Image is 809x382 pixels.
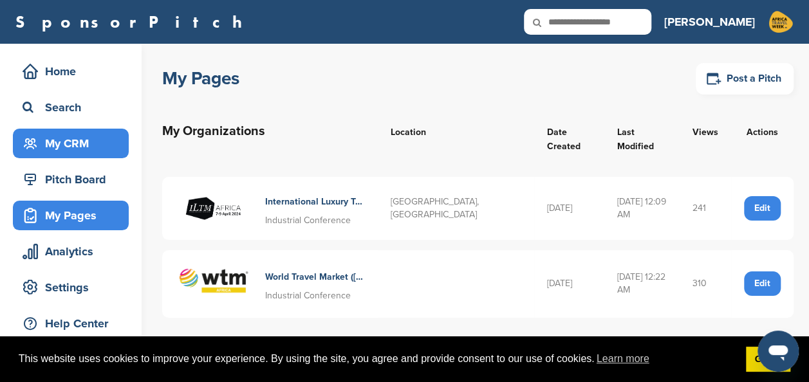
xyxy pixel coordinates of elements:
td: [GEOGRAPHIC_DATA], [GEOGRAPHIC_DATA] [378,177,534,240]
td: 241 [680,177,731,240]
a: Post a Pitch [696,63,794,95]
td: 310 [680,250,731,318]
th: Date Created [534,108,604,167]
a: learn more about cookies [595,349,651,368]
h4: International Luxury Travel Market ([GEOGRAPHIC_DATA]) [GEOGRAPHIC_DATA] [265,195,365,209]
th: My Organizations [162,108,378,167]
img: Atw logo colour [768,9,794,35]
h3: [PERSON_NAME] [664,13,755,31]
a: My Pages [13,201,129,230]
a: Settings [13,273,129,302]
a: Analytics [13,237,129,266]
h4: World Travel Market ([GEOGRAPHIC_DATA]) [GEOGRAPHIC_DATA] [265,270,365,284]
img: Iltm logo (2024) 01 [175,195,252,221]
h1: My Pages [162,67,239,90]
iframe: Button to launch messaging window [758,331,799,372]
span: Industrial Conference [265,215,351,226]
a: Search [13,93,129,122]
a: Pitch Board [13,165,129,194]
div: Analytics [19,240,129,263]
a: Iltm logo (2024) 01 International Luxury Travel Market ([GEOGRAPHIC_DATA]) [GEOGRAPHIC_DATA] Indu... [175,190,365,227]
div: Help Center [19,312,129,335]
th: Location [378,108,534,167]
div: Home [19,60,129,83]
a: My CRM [13,129,129,158]
div: Search [19,96,129,119]
a: [PERSON_NAME] [664,8,755,36]
div: Settings [19,276,129,299]
a: SponsorPitch [15,14,250,30]
td: [DATE] 12:09 AM [604,177,680,240]
td: [DATE] [534,250,604,318]
span: Industrial Conference [265,290,351,301]
div: My Pages [19,204,129,227]
a: dismiss cookie message [746,347,790,372]
th: Actions [731,108,794,167]
a: Home [13,57,129,86]
th: Views [680,108,731,167]
div: Pitch Board [19,168,129,191]
td: [DATE] [534,177,604,240]
a: Wtm logo 2025 01 World Travel Market ([GEOGRAPHIC_DATA]) [GEOGRAPHIC_DATA] Industrial Conference [175,263,365,305]
a: Edit [744,271,781,296]
div: My CRM [19,132,129,155]
th: Last Modified [604,108,680,167]
span: This website uses cookies to improve your experience. By using the site, you agree and provide co... [19,349,736,368]
a: Help Center [13,309,129,338]
img: Wtm logo 2025 01 [175,263,252,305]
a: Edit [744,196,781,221]
td: [DATE] 12:22 AM [604,250,680,318]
